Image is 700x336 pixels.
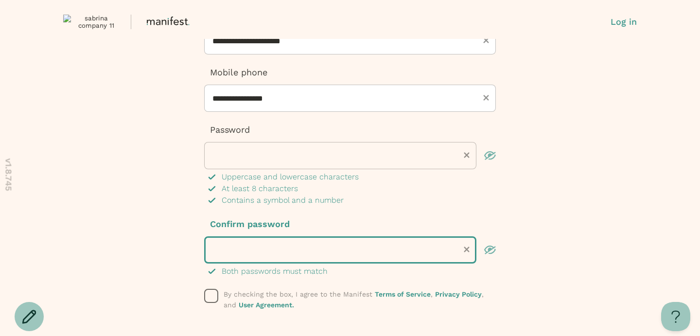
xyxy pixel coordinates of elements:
a: User Agreement. [239,301,294,309]
iframe: Toggle Customer Support [661,302,690,331]
span: By checking the box, I agree to the Manifest , , and [224,290,484,309]
a: Privacy Policy [435,290,482,298]
p: Uppercase and lowercase characters [222,171,359,183]
button: Log in [611,16,637,28]
p: Confirm password [204,218,496,230]
p: Contains a symbol and a number [222,195,344,206]
p: v 1.8.745 [2,158,15,191]
p: At least 8 characters [222,183,298,195]
p: Mobile phone [204,66,496,79]
p: Password [204,124,496,136]
a: Terms of Service [375,290,431,298]
p: Both passwords must match [222,265,328,277]
img: sabrina company 11 [63,15,121,29]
